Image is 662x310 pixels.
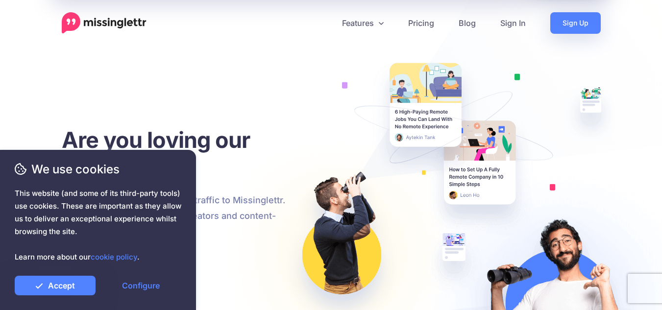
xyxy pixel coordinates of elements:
a: Sign In [488,12,538,34]
a: Blog [446,12,488,34]
a: Configure [100,276,181,295]
a: Pricing [396,12,446,34]
h1: Are you loving our product? [62,126,294,180]
a: Sign Up [550,12,601,34]
span: We use cookies [15,161,181,178]
a: Home [62,12,147,34]
a: Features [330,12,396,34]
a: cookie policy [91,252,137,262]
span: This website (and some of its third-party tools) use cookies. These are important as they allow u... [15,187,181,263]
a: Accept [15,276,96,295]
